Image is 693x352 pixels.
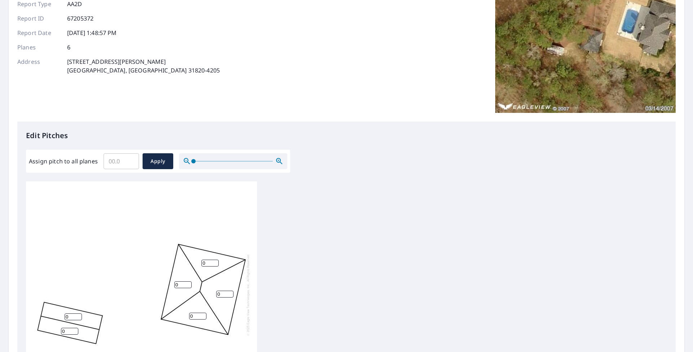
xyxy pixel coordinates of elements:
[104,151,139,171] input: 00.0
[26,130,667,141] p: Edit Pitches
[67,14,93,23] p: 67205372
[17,43,61,52] p: Planes
[67,28,117,37] p: [DATE] 1:48:57 PM
[29,157,98,166] label: Assign pitch to all planes
[143,153,173,169] button: Apply
[67,57,220,75] p: [STREET_ADDRESS][PERSON_NAME] [GEOGRAPHIC_DATA], [GEOGRAPHIC_DATA] 31820-4205
[67,43,70,52] p: 6
[148,157,167,166] span: Apply
[17,28,61,37] p: Report Date
[17,14,61,23] p: Report ID
[17,57,61,75] p: Address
